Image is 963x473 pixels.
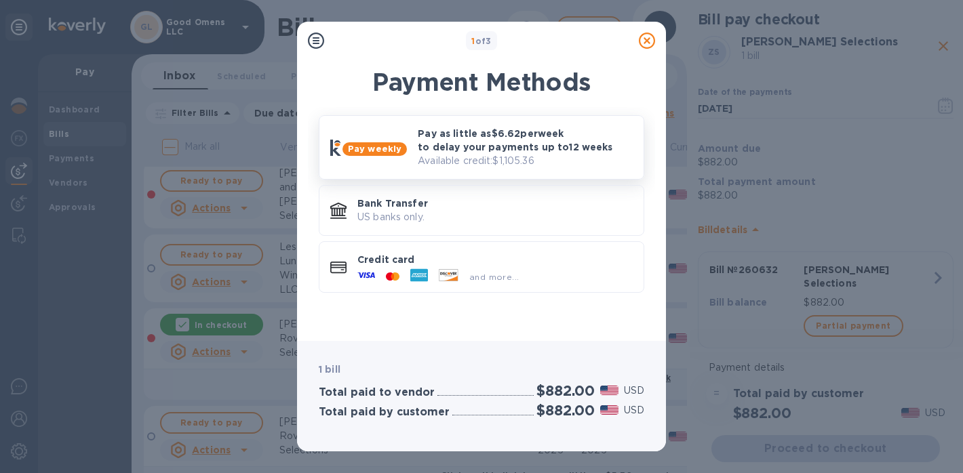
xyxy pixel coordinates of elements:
[471,36,475,46] span: 1
[418,127,633,154] p: Pay as little as $6.62 per week to delay your payments up to 12 weeks
[469,272,519,282] span: and more...
[348,144,401,154] b: Pay weekly
[600,386,618,395] img: USD
[600,405,618,415] img: USD
[357,210,633,224] p: US banks only.
[319,364,340,375] b: 1 bill
[357,253,633,266] p: Credit card
[319,406,450,419] h3: Total paid by customer
[624,403,644,417] p: USD
[319,68,644,96] h1: Payment Methods
[536,402,595,419] h2: $882.00
[536,382,595,399] h2: $882.00
[624,384,644,398] p: USD
[418,154,633,168] p: Available credit: $1,105.36
[319,386,435,399] h3: Total paid to vendor
[357,197,633,210] p: Bank Transfer
[471,36,492,46] b: of 3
